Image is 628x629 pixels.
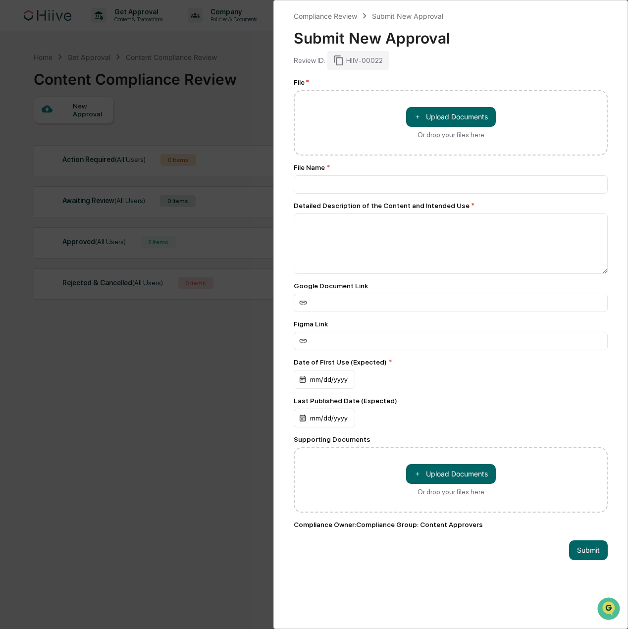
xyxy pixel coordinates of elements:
[294,358,608,366] div: Date of First Use (Expected)
[168,78,180,90] button: Start new chat
[20,124,64,134] span: Preclearance
[10,20,180,36] p: How can we help?
[6,120,68,138] a: 🖐️Preclearance
[82,124,123,134] span: Attestations
[6,139,66,157] a: 🔎Data Lookup
[372,12,443,20] div: Submit New Approval
[99,167,120,175] span: Pylon
[406,107,496,127] button: Or drop your files here
[34,85,125,93] div: We're available if you need us!
[72,125,80,133] div: 🗄️
[294,56,325,64] div: Review ID:
[596,596,623,623] iframe: Open customer support
[418,131,484,139] div: Or drop your files here
[294,521,608,528] div: Compliance Owner : Compliance Group: Content Approvers
[294,409,355,427] div: mm/dd/yyyy
[294,397,608,405] div: Last Published Date (Expected)
[294,78,608,86] div: File
[70,167,120,175] a: Powered byPylon
[20,143,62,153] span: Data Lookup
[569,540,608,560] button: Submit
[294,435,608,443] div: Supporting Documents
[294,21,608,47] div: Submit New Approval
[294,12,357,20] div: Compliance Review
[294,320,608,328] div: Figma Link
[10,75,28,93] img: 1746055101610-c473b297-6a78-478c-a979-82029cc54cd1
[414,112,421,121] span: ＋
[68,120,127,138] a: 🗄️Attestations
[34,75,162,85] div: Start new chat
[294,163,608,171] div: File Name
[414,469,421,478] span: ＋
[327,51,389,70] div: HIIV-00022
[294,202,608,210] div: Detailed Description of the Content and Intended Use
[406,464,496,484] button: Or drop your files here
[418,488,484,496] div: Or drop your files here
[10,144,18,152] div: 🔎
[294,370,355,389] div: mm/dd/yyyy
[10,125,18,133] div: 🖐️
[294,282,608,290] div: Google Document Link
